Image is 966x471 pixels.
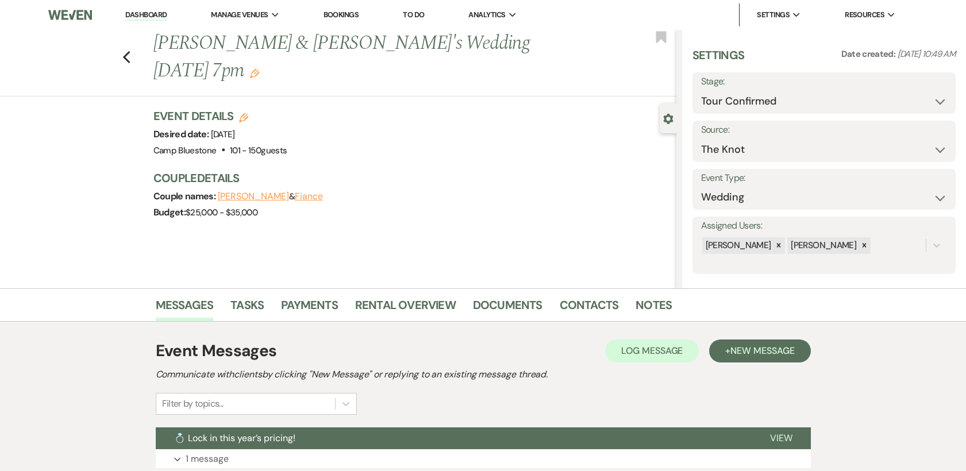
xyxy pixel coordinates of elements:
span: Budget: [153,206,186,218]
span: Camp Bluestone [153,145,217,156]
a: Bookings [324,10,359,20]
button: [PERSON_NAME] [218,192,289,201]
span: & [218,191,323,202]
span: Couple names: [153,190,218,202]
span: New Message [730,345,794,357]
button: Log Message [605,339,699,362]
span: View [770,432,792,444]
div: [PERSON_NAME] [787,237,858,254]
label: Assigned Users: [701,218,947,234]
h3: Event Details [153,108,287,124]
div: Filter by topics... [162,397,224,411]
a: Documents [473,296,542,321]
a: Tasks [230,296,264,321]
h2: Communicate with clients by clicking "New Message" or replying to an existing message thread. [156,368,811,381]
button: +New Message [709,339,810,362]
span: Desired date: [153,128,211,140]
button: 1 message [156,449,811,469]
label: Source: [701,122,947,138]
a: Messages [156,296,214,321]
span: Log Message [621,345,683,357]
span: Date created: [841,48,898,60]
h1: Event Messages [156,339,277,363]
h1: [PERSON_NAME] & [PERSON_NAME]'s Wedding [DATE] 7pm [153,30,567,84]
span: 💍 Lock in this year’s pricing! [174,432,295,444]
a: Notes [636,296,672,321]
button: View [752,427,811,449]
a: Contacts [560,296,619,321]
button: 💍 Lock in this year’s pricing! [156,427,752,449]
p: 1 message [186,451,229,466]
a: Dashboard [125,10,167,21]
span: [DATE] 10:49 AM [898,48,956,60]
a: Payments [281,296,338,321]
a: To Do [403,10,424,20]
label: Event Type: [701,170,947,187]
a: Rental Overview [355,296,456,321]
span: Resources [845,9,884,21]
span: $25,000 - $35,000 [186,207,257,218]
span: [DATE] [211,129,235,140]
button: Edit [250,68,259,78]
label: Stage: [701,74,947,90]
span: 101 - 150 guests [230,145,287,156]
h3: Settings [692,47,745,72]
span: Manage Venues [211,9,268,21]
span: Settings [757,9,790,21]
span: Analytics [468,9,505,21]
img: Weven Logo [48,3,92,27]
h3: Couple Details [153,170,665,186]
button: Fiance [295,192,323,201]
button: Close lead details [663,113,673,123]
div: [PERSON_NAME] [702,237,773,254]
